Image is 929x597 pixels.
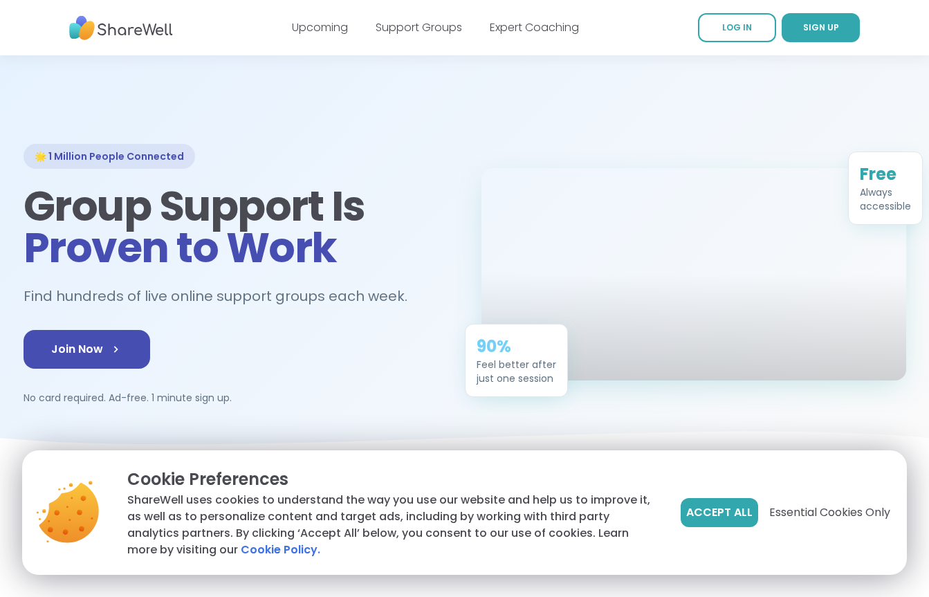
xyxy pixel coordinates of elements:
span: Join Now [51,341,122,358]
p: ShareWell uses cookies to understand the way you use our website and help us to improve it, as we... [127,492,659,558]
a: Cookie Policy. [241,542,320,558]
p: Cookie Preferences [127,467,659,492]
h1: Group Support Is [24,185,448,268]
a: Support Groups [376,19,462,35]
button: Accept All [681,498,758,527]
p: No card required. Ad-free. 1 minute sign up. [24,391,448,405]
a: SIGN UP [782,13,860,42]
a: Upcoming [292,19,348,35]
a: LOG IN [698,13,776,42]
a: Join Now [24,330,150,369]
span: Proven to Work [24,219,337,277]
span: Accept All [686,504,753,521]
a: Expert Coaching [490,19,579,35]
h2: Find hundreds of live online support groups each week. [24,285,422,308]
span: LOG IN [722,21,752,33]
div: 🌟 1 Million People Connected [24,144,195,169]
div: Feel better after just one session [477,358,556,385]
div: Always accessible [860,185,911,213]
div: 90% [477,336,556,358]
img: ShareWell Nav Logo [69,9,173,47]
span: Essential Cookies Only [769,504,890,521]
div: Free [860,163,911,185]
span: SIGN UP [803,21,839,33]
